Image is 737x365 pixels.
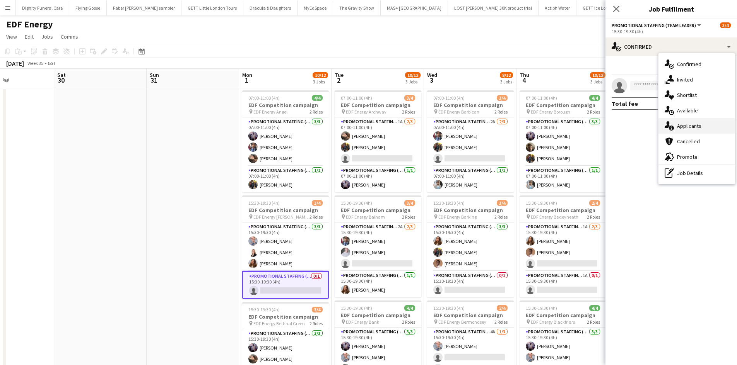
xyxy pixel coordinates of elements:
h3: EDF Competition campaign [335,207,421,214]
span: 2 Roles [494,109,508,115]
h3: EDF Competition campaign [242,313,329,320]
div: Shortlist [658,87,735,103]
span: 10/12 [590,72,605,78]
span: EDF Energy Borough [531,109,570,115]
span: Week 35 [26,60,45,66]
span: EDF Energy Blackfriars [531,319,575,325]
button: GETT Ice Lollies [576,0,620,15]
span: EDF Energy Barking [438,214,477,220]
div: 07:00-11:00 (4h)4/4EDF Competition campaign EDF Energy Borough2 RolesPromotional Staffing (Flyeri... [520,90,606,192]
span: 15:30-19:30 (4h) [341,200,372,206]
div: Confirmed [605,37,737,56]
span: 10/12 [313,72,328,78]
h3: EDF Competition campaign [335,312,421,319]
div: Job Details [658,165,735,181]
span: EDF Energy Bank [346,319,379,325]
div: Total fee [612,100,638,107]
div: 15:30-19:30 (4h)3/4EDF Competition campaign EDF Energy Barking2 RolesPromotional Staffing (Flyeri... [427,195,514,297]
span: 2 Roles [587,109,600,115]
span: Jobs [41,33,53,40]
h3: EDF Competition campaign [242,102,329,109]
span: 2 Roles [310,109,323,115]
app-card-role: Promotional Staffing (Flyering Staff)3/307:00-11:00 (4h)[PERSON_NAME][PERSON_NAME][PERSON_NAME] [520,117,606,166]
span: 07:00-11:00 (4h) [433,95,465,101]
span: 07:00-11:00 (4h) [341,95,372,101]
app-card-role: Promotional Staffing (Team Leader)1/107:00-11:00 (4h)[PERSON_NAME] [335,166,421,192]
app-job-card: 07:00-11:00 (4h)4/4EDF Competition campaign EDF Energy Angel2 RolesPromotional Staffing (Flyering... [242,90,329,192]
span: 3/4 [404,200,415,206]
span: 10/12 [405,72,421,78]
span: 2 Roles [310,321,323,326]
span: 2 [333,76,344,85]
span: 15:30-19:30 (4h) [248,200,280,206]
span: EDF Energy [PERSON_NAME][GEOGRAPHIC_DATA] [253,214,310,220]
h1: EDF Energy [6,19,53,30]
span: 1 [241,76,252,85]
button: Promotional Staffing (Team Leader) [612,22,702,28]
app-job-card: 15:30-19:30 (4h)2/4EDF Competition campaign EDF Energy Bexleyheath2 RolesPromotional Staffing (Fl... [520,195,606,297]
span: 2 Roles [587,319,600,325]
app-card-role: Promotional Staffing (Team Leader)1/107:00-11:00 (4h)[PERSON_NAME] [427,166,514,192]
span: View [6,33,17,40]
app-card-role: Promotional Staffing (Team Leader)1/107:00-11:00 (4h)[PERSON_NAME] [242,166,329,192]
button: Faber [PERSON_NAME] sampler [107,0,181,15]
span: 15:30-19:30 (4h) [526,305,557,311]
span: 2 Roles [494,214,508,220]
h3: EDF Competition campaign [335,102,421,109]
button: Flying Goose [69,0,107,15]
div: 07:00-11:00 (4h)3/4EDF Competition campaign EDF Energy Barbican2 RolesPromotional Staffing (Flyer... [427,90,514,192]
h3: EDF Competition campaign [427,312,514,319]
div: Invited [658,72,735,87]
button: MAS+ [GEOGRAPHIC_DATA] [381,0,448,15]
span: 15:30-19:30 (4h) [248,307,280,312]
h3: EDF Competition campaign [427,207,514,214]
span: Edit [25,33,34,40]
app-job-card: 07:00-11:00 (4h)3/4EDF Competition campaign EDF Energy Archway2 RolesPromotional Staffing (Flyeri... [335,90,421,192]
app-card-role: Promotional Staffing (Team Leader)0/115:30-19:30 (4h) [427,271,514,297]
app-job-card: 15:30-19:30 (4h)3/4EDF Competition campaign EDF Energy Balham2 RolesPromotional Staffing (Flyerin... [335,195,421,297]
app-card-role: Promotional Staffing (Team Leader)1/115:30-19:30 (4h)[PERSON_NAME] [335,271,421,297]
span: 4/4 [312,95,323,101]
span: Comms [61,33,78,40]
app-card-role: Promotional Staffing (Team Leader)0/115:30-19:30 (4h) [242,271,329,299]
span: Sun [150,71,159,78]
h3: Job Fulfilment [605,4,737,14]
app-card-role: Promotional Staffing (Flyering Staff)2A2/307:00-11:00 (4h)[PERSON_NAME][PERSON_NAME] [427,117,514,166]
app-card-role: Promotional Staffing (Team Leader)1A0/115:30-19:30 (4h) [520,271,606,297]
span: EDF Energy Bermondsey [438,319,486,325]
span: Promotional Staffing (Team Leader) [612,22,696,28]
span: 3/4 [497,200,508,206]
h3: EDF Competition campaign [520,102,606,109]
span: 8/12 [500,72,513,78]
h3: EDF Competition campaign [520,312,606,319]
button: Dracula & Daughters [243,0,298,15]
span: 15:30-19:30 (4h) [433,200,465,206]
div: 15:30-19:30 (4h) [612,29,731,34]
span: 3 [426,76,437,85]
button: The Gravity Show [333,0,381,15]
span: 2 Roles [587,214,600,220]
a: View [3,32,20,42]
span: 2 Roles [494,319,508,325]
div: Confirmed [658,56,735,72]
app-card-role: Promotional Staffing (Flyering Staff)1A2/315:30-19:30 (4h)[PERSON_NAME][PERSON_NAME] [520,222,606,271]
button: LOST [PERSON_NAME] 30K product trial [448,0,539,15]
app-card-role: Promotional Staffing (Flyering Staff)3/307:00-11:00 (4h)[PERSON_NAME][PERSON_NAME][PERSON_NAME] [242,117,329,166]
app-card-role: Promotional Staffing (Flyering Staff)1A2/307:00-11:00 (4h)[PERSON_NAME][PERSON_NAME] [335,117,421,166]
app-job-card: 15:30-19:30 (4h)3/4EDF Competition campaign EDF Energy [PERSON_NAME][GEOGRAPHIC_DATA]2 RolesPromo... [242,195,329,299]
span: 4/4 [589,305,600,311]
span: 31 [149,76,159,85]
app-card-role: Promotional Staffing (Flyering Staff)2A2/315:30-19:30 (4h)[PERSON_NAME][PERSON_NAME] [335,222,421,271]
app-card-role: Promotional Staffing (Team Leader)1/107:00-11:00 (4h)[PERSON_NAME] [520,166,606,192]
span: 3/4 [312,307,323,312]
span: 4 [518,76,529,85]
div: 3 Jobs [405,79,420,85]
div: 3 Jobs [500,79,513,85]
div: Applicants [658,118,735,134]
span: EDF Energy Balham [346,214,385,220]
div: 3 Jobs [313,79,328,85]
span: 15:30-19:30 (4h) [526,200,557,206]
